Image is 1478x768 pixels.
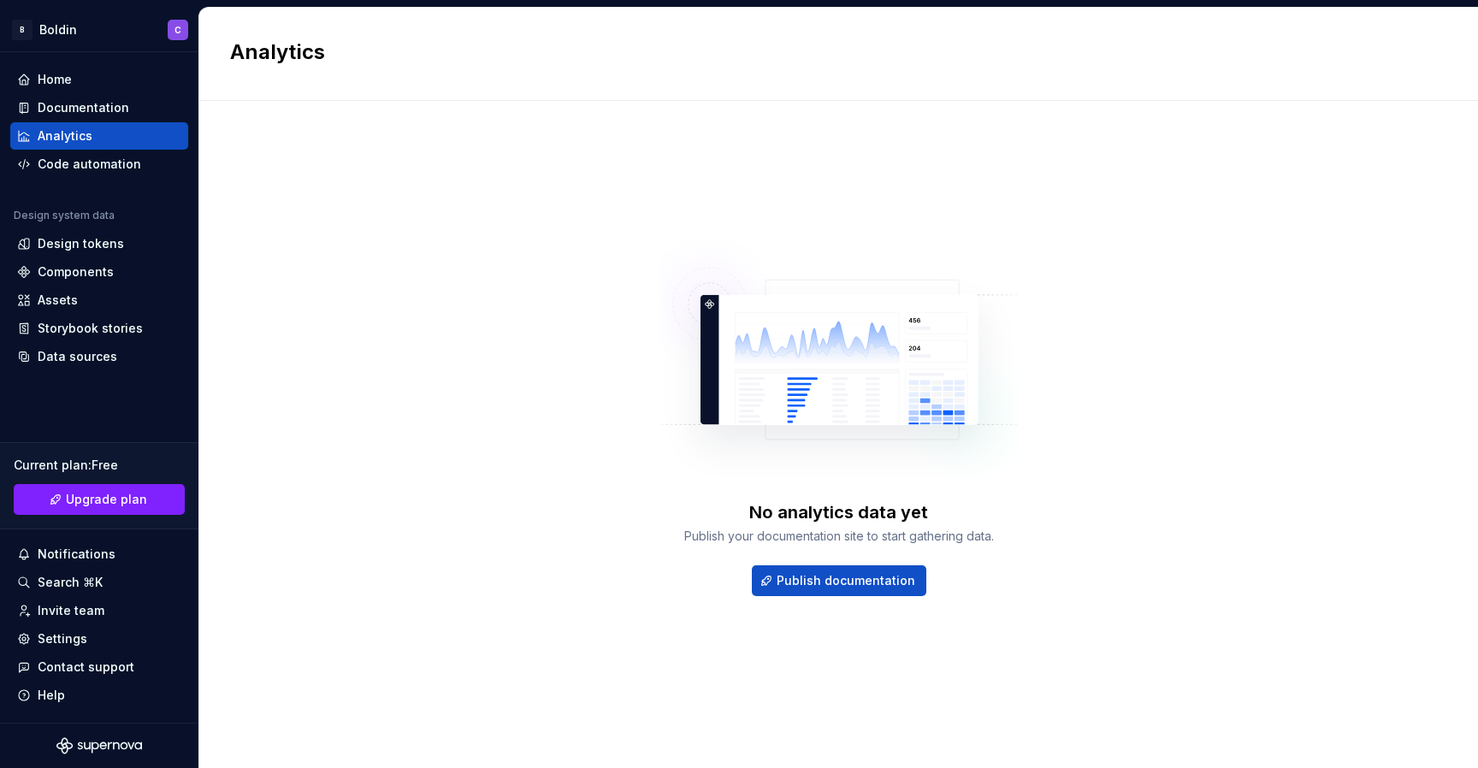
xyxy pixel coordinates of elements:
button: Notifications [10,541,188,568]
a: Upgrade plan [14,484,185,515]
a: Components [10,258,188,286]
div: Components [38,263,114,281]
div: Documentation [38,99,129,116]
div: Home [38,71,72,88]
div: Data sources [38,348,117,365]
div: Design system data [14,209,115,222]
span: Upgrade plan [66,491,147,508]
a: Assets [10,287,188,314]
div: Analytics [38,127,92,145]
a: Home [10,66,188,93]
button: Help [10,682,188,709]
div: Notifications [38,546,115,563]
a: Analytics [10,122,188,150]
div: C [174,23,181,37]
svg: Supernova Logo [56,737,142,754]
div: Assets [38,292,78,309]
button: Contact support [10,653,188,681]
div: Current plan : Free [14,457,185,474]
button: BBoldinC [3,11,195,48]
div: Storybook stories [38,320,143,337]
div: Invite team [38,602,104,619]
div: Design tokens [38,235,124,252]
div: Publish your documentation site to start gathering data. [684,528,994,545]
a: Documentation [10,94,188,121]
div: Contact support [38,659,134,676]
div: No analytics data yet [749,500,928,524]
a: Settings [10,625,188,653]
button: Search ⌘K [10,569,188,596]
h2: Analytics [230,38,1427,66]
div: Settings [38,630,87,647]
span: Publish documentation [777,572,915,589]
a: Design tokens [10,230,188,257]
a: Code automation [10,151,188,178]
a: Data sources [10,343,188,370]
a: Invite team [10,597,188,624]
div: Boldin [39,21,77,38]
div: Help [38,687,65,704]
a: Storybook stories [10,315,188,342]
div: Search ⌘K [38,574,103,591]
div: Code automation [38,156,141,173]
button: Publish documentation [752,565,926,596]
div: B [12,20,33,40]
